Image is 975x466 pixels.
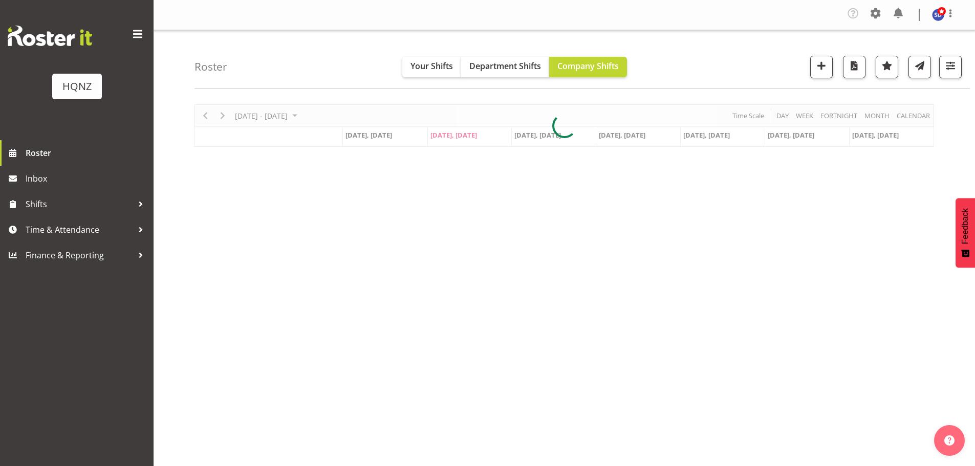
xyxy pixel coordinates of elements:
[26,222,133,237] span: Time & Attendance
[194,61,227,73] h4: Roster
[62,79,92,94] div: HQNZ
[26,171,148,186] span: Inbox
[961,208,970,244] span: Feedback
[939,56,962,78] button: Filter Shifts
[8,26,92,46] img: Rosterit website logo
[944,435,955,446] img: help-xxl-2.png
[908,56,931,78] button: Send a list of all shifts for the selected filtered period to all rostered employees.
[876,56,898,78] button: Highlight an important date within the roster.
[557,60,619,72] span: Company Shifts
[402,57,461,77] button: Your Shifts
[956,198,975,268] button: Feedback - Show survey
[26,145,148,161] span: Roster
[843,56,865,78] button: Download a PDF of the roster according to the set date range.
[469,60,541,72] span: Department Shifts
[461,57,549,77] button: Department Shifts
[410,60,453,72] span: Your Shifts
[26,248,133,263] span: Finance & Reporting
[26,196,133,212] span: Shifts
[810,56,833,78] button: Add a new shift
[549,57,627,77] button: Company Shifts
[932,9,944,21] img: simone-dekker10433.jpg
